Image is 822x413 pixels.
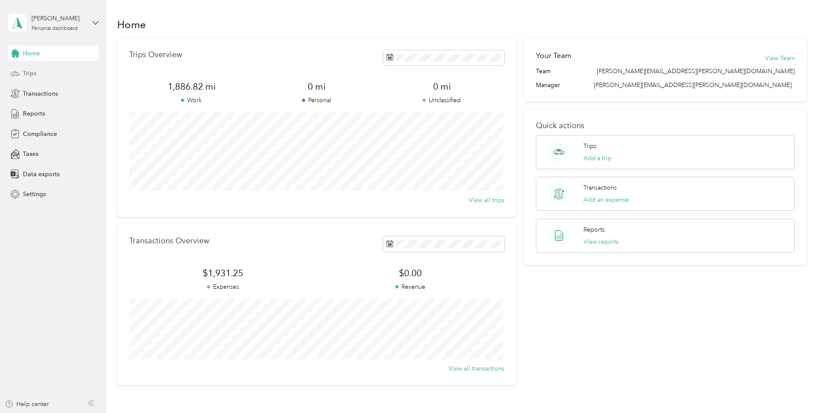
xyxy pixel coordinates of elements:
[536,121,795,130] p: Quick actions
[536,81,560,90] span: Manager
[32,26,78,31] div: Personal dashboard
[765,54,795,63] button: View Team
[5,400,49,409] button: Help center
[23,89,58,98] span: Transactions
[583,142,596,151] p: Trips
[449,364,504,373] button: View all transactions
[583,195,629,204] button: Add an expense
[129,236,209,245] p: Transactions Overview
[536,50,571,61] h2: Your Team
[129,267,317,279] span: $1,931.25
[254,96,379,105] p: Personal
[129,50,182,59] p: Trips Overview
[129,96,254,105] p: Work
[23,109,45,118] span: Reports
[583,237,618,246] button: View reports
[32,14,86,23] div: [PERSON_NAME]
[774,365,822,413] iframe: Everlance-gr Chat Button Frame
[23,190,46,199] span: Settings
[23,49,40,58] span: Home
[469,196,504,205] button: View all trips
[536,67,551,76] span: Team
[317,282,504,291] p: Revenue
[379,96,504,105] p: Unclassified
[117,20,146,29] h1: Home
[23,170,60,179] span: Data exports
[583,154,612,163] button: Add a trip
[583,183,617,192] p: Transactions
[317,267,504,279] span: $0.00
[594,81,792,89] span: [PERSON_NAME][EMAIL_ADDRESS][PERSON_NAME][DOMAIN_NAME]
[129,81,254,93] span: 1,886.82 mi
[129,282,317,291] p: Expenses
[583,225,605,234] p: Reports
[254,81,379,93] span: 0 mi
[23,149,38,158] span: Taxes
[23,129,57,139] span: Compliance
[23,69,36,78] span: Trips
[379,81,504,93] span: 0 mi
[597,67,795,76] span: [PERSON_NAME][EMAIL_ADDRESS][PERSON_NAME][DOMAIN_NAME]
